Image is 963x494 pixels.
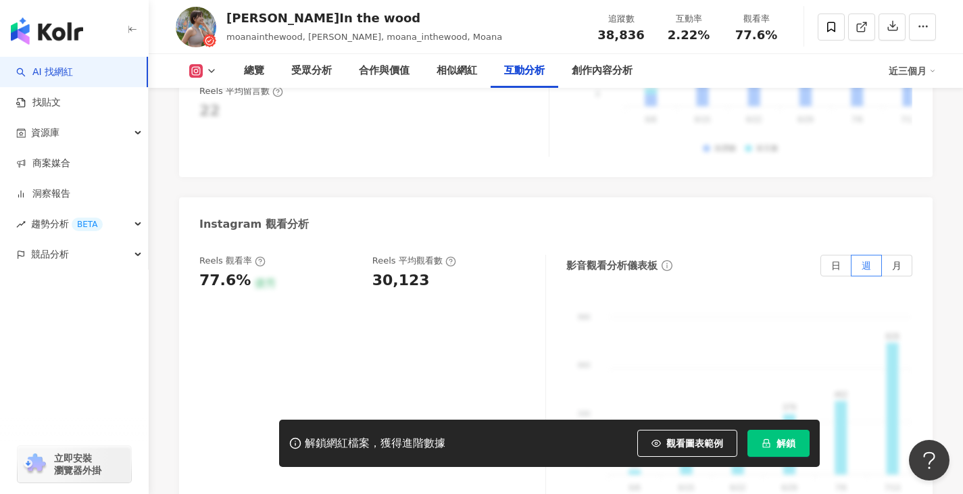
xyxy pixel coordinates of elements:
[244,63,264,79] div: 總覽
[305,437,445,451] div: 解鎖網紅檔案，獲得進階數據
[72,218,103,231] div: BETA
[762,439,771,448] span: lock
[862,260,871,271] span: 週
[637,430,737,457] button: 觀看圖表範例
[176,7,216,47] img: KOL Avatar
[16,157,70,170] a: 商案媒合
[18,446,131,483] a: chrome extension立即安裝 瀏覽器外掛
[889,60,936,82] div: 近三個月
[668,28,710,42] span: 2.22%
[22,453,48,475] img: chrome extension
[831,260,841,271] span: 日
[16,96,61,109] a: 找貼文
[735,28,777,42] span: 77.6%
[359,63,410,79] div: 合作與價值
[199,85,283,97] div: Reels 平均留言數
[31,239,69,270] span: 競品分析
[11,18,83,45] img: logo
[31,118,59,148] span: 資源庫
[226,9,502,26] div: [PERSON_NAME]In the wood
[892,260,902,271] span: 月
[666,438,723,449] span: 觀看圖表範例
[54,452,101,476] span: 立即安裝 瀏覽器外掛
[226,32,502,42] span: moanainthewood, [PERSON_NAME], moana_inthewood, Moana
[16,220,26,229] span: rise
[291,63,332,79] div: 受眾分析
[372,255,456,267] div: Reels 平均觀看數
[504,63,545,79] div: 互動分析
[16,66,73,79] a: searchAI 找網紅
[31,209,103,239] span: 趨勢分析
[437,63,477,79] div: 相似網紅
[199,255,266,267] div: Reels 觀看率
[566,259,658,273] div: 影音觀看分析儀表板
[16,187,70,201] a: 洞察報告
[776,438,795,449] span: 解鎖
[372,270,430,291] div: 30,123
[572,63,633,79] div: 創作內容分析
[597,28,644,42] span: 38,836
[595,12,647,26] div: 追蹤數
[199,217,309,232] div: Instagram 觀看分析
[663,12,714,26] div: 互動率
[660,258,674,273] span: info-circle
[199,270,251,291] div: 77.6%
[747,430,810,457] button: 解鎖
[731,12,782,26] div: 觀看率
